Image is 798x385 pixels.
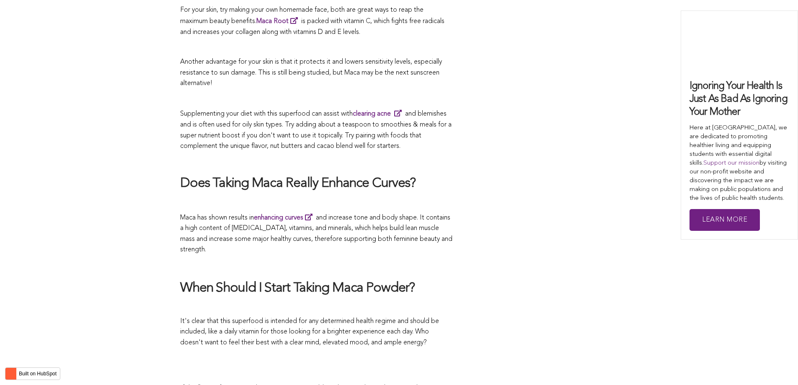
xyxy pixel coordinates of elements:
span: Supplementing your diet with this superfood can assist with and blemishes and is often used for o... [180,111,452,150]
span: Maca has shown results in and increase tone and body shape. It contains a high content of [MEDICA... [180,214,452,253]
strong: clearing acne [353,111,391,117]
button: Built on HubSpot [5,367,60,380]
a: Maca Root [256,18,301,25]
iframe: Chat Widget [756,345,798,385]
h2: Does Taking Maca Really Enhance Curves? [180,175,452,193]
strong: enhancing curves [254,214,303,221]
a: Learn More [690,209,760,231]
label: Built on HubSpot [15,368,60,379]
a: enhancing curves [254,214,316,221]
span: is packed with vitamin C, which fights free radicals and increases your collagen along with vitam... [180,18,444,36]
span: For your skin, try making your own homemade face, both are great ways to reap the maximum beauty ... [180,7,424,25]
a: clearing acne [353,111,405,117]
span: Maca Root [256,18,289,25]
span: Another advantage for your skin is that it protects it and lowers sensitivity levels, especially ... [180,59,442,87]
h2: When Should I Start Taking Maca Powder? [180,280,452,297]
img: HubSpot sprocket logo [5,369,15,379]
span: It's clear that this superfood is intended for any determined health regime and should be include... [180,318,439,346]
